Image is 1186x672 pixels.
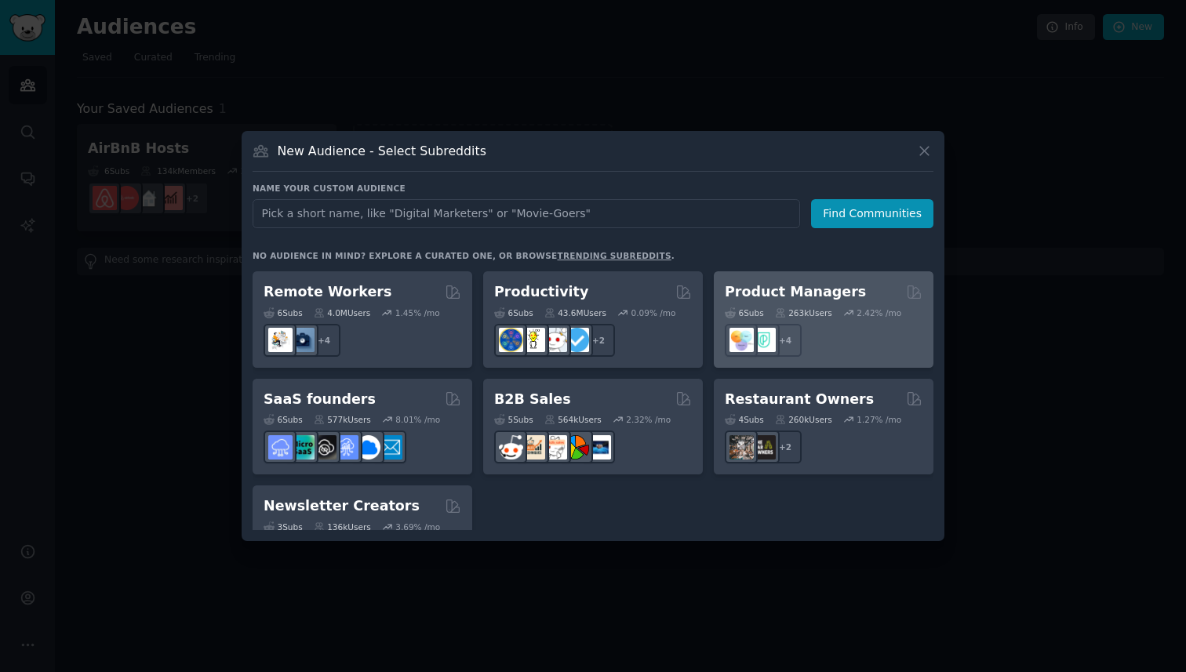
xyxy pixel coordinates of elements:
[253,250,675,261] div: No audience in mind? Explore a curated one, or browse .
[334,435,358,460] img: SaaSSales
[725,307,764,318] div: 6 Sub s
[494,307,533,318] div: 6 Sub s
[264,390,376,409] h2: SaaS founders
[494,390,571,409] h2: B2B Sales
[395,414,440,425] div: 8.01 % /mo
[729,328,754,352] img: ProductManagement
[278,143,486,159] h3: New Audience - Select Subreddits
[811,199,933,228] button: Find Communities
[521,435,545,460] img: salestechniques
[631,307,676,318] div: 0.09 % /mo
[769,430,802,463] div: + 2
[499,328,523,352] img: LifeProTips
[494,282,588,302] h2: Productivity
[775,414,832,425] div: 260k Users
[268,435,293,460] img: SaaS
[395,521,440,532] div: 3.69 % /mo
[356,435,380,460] img: B2BSaaS
[544,307,606,318] div: 43.6M Users
[857,307,901,318] div: 2.42 % /mo
[253,199,800,228] input: Pick a short name, like "Digital Marketers" or "Movie-Goers"
[751,435,776,460] img: BarOwners
[775,307,832,318] div: 263k Users
[725,390,874,409] h2: Restaurant Owners
[857,414,901,425] div: 1.27 % /mo
[264,414,303,425] div: 6 Sub s
[725,282,866,302] h2: Product Managers
[543,328,567,352] img: productivity
[395,307,440,318] div: 1.45 % /mo
[587,435,611,460] img: B_2_B_Selling_Tips
[751,328,776,352] img: ProductMgmt
[521,328,545,352] img: lifehacks
[626,414,671,425] div: 2.32 % /mo
[264,496,420,516] h2: Newsletter Creators
[557,251,671,260] a: trending subreddits
[264,521,303,532] div: 3 Sub s
[314,307,371,318] div: 4.0M Users
[312,435,337,460] img: NoCodeSaaS
[565,435,589,460] img: B2BSales
[494,414,533,425] div: 5 Sub s
[582,324,615,357] div: + 2
[314,414,371,425] div: 577k Users
[253,183,933,194] h3: Name your custom audience
[290,435,315,460] img: microsaas
[499,435,523,460] img: sales
[729,435,754,460] img: restaurantowners
[769,324,802,357] div: + 4
[290,328,315,352] img: work
[268,328,293,352] img: RemoteJobs
[314,521,371,532] div: 136k Users
[565,328,589,352] img: getdisciplined
[378,435,402,460] img: SaaS_Email_Marketing
[307,324,340,357] div: + 4
[725,414,764,425] div: 4 Sub s
[544,414,602,425] div: 564k Users
[543,435,567,460] img: b2b_sales
[264,307,303,318] div: 6 Sub s
[264,282,391,302] h2: Remote Workers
